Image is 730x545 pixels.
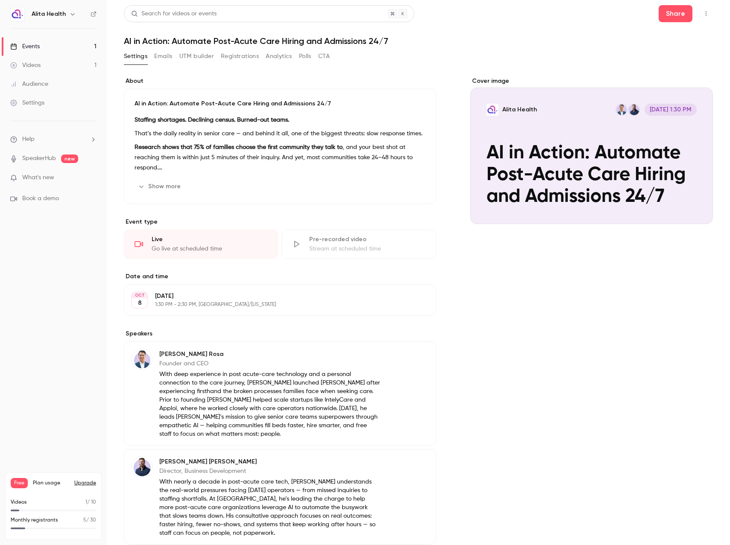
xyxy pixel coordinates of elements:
h1: AI in Action: Automate Post-Acute Care Hiring and Admissions 24/7 [124,36,713,46]
p: [PERSON_NAME] Rosa [159,350,381,358]
div: Pre-recorded videoStream at scheduled time [281,230,436,259]
img: Matt Rosa [132,349,152,370]
section: Cover image [470,77,713,224]
div: Brett Seidita[PERSON_NAME] [PERSON_NAME]Director, Business DevelopmentWith nearly a decade in pos... [124,449,436,545]
div: Stream at scheduled time [309,245,425,253]
div: Go live at scheduled time [152,245,267,253]
p: [PERSON_NAME] [PERSON_NAME] [159,458,381,466]
button: Polls [299,50,311,63]
button: Analytics [266,50,292,63]
div: LiveGo live at scheduled time [124,230,278,259]
label: Cover image [470,77,713,85]
span: Help [22,135,35,144]
p: Videos [11,498,27,506]
button: UTM builder [179,50,214,63]
div: Search for videos or events [131,9,217,18]
div: OCT [132,292,147,298]
label: Speakers [124,329,436,338]
div: Videos [10,61,41,70]
div: Settings [10,99,44,107]
span: Free [11,478,28,488]
img: Alita Health [11,7,24,21]
span: Book a demo [22,194,59,203]
button: CTA [318,50,330,63]
p: 1:30 PM - 2:30 PM, [GEOGRAPHIC_DATA]/[US_STATE] [155,301,391,308]
p: Founder and CEO [159,359,381,368]
a: SpeakerHub [22,154,56,163]
span: Plan usage [33,480,69,487]
button: Emails [154,50,172,63]
div: Live [152,235,267,244]
p: With deep experience in post acute-care technology and a personal connection to the care journey,... [159,370,381,438]
button: Share [659,5,692,22]
label: About [124,77,436,85]
div: Matt Rosa[PERSON_NAME] RosaFounder and CEOWith deep experience in post acute-care technology and ... [124,341,436,446]
p: That’s the daily reality in senior care — and behind it all, one of the biggest threats: slow res... [135,128,425,139]
button: Upgrade [74,480,96,487]
div: Audience [10,80,48,88]
p: With nearly a decade in post-acute care tech, [PERSON_NAME] understands the real-world pressures ... [159,478,381,537]
h6: Alita Health [32,10,66,18]
strong: Research shows that 75% of families choose the first community they talk to [135,144,343,150]
p: , and your best shot at reaching them is within just 5 minutes of their inquiry. And yet, most co... [135,142,425,173]
strong: Staffing shortages. Declining census. Burned-out teams. [135,117,289,123]
p: Event type [124,218,436,226]
div: Events [10,42,40,51]
span: new [61,154,78,163]
p: / 30 [83,516,96,524]
p: Director, Business Development [159,467,381,475]
span: What's new [22,173,54,182]
span: 5 [83,518,86,523]
p: Monthly registrants [11,516,58,524]
li: help-dropdown-opener [10,135,97,144]
p: [DATE] [155,292,391,300]
span: 1 [85,500,87,505]
button: Show more [135,180,186,193]
div: Pre-recorded video [309,235,425,244]
p: AI in Action: Automate Post-Acute Care Hiring and Admissions 24/7 [135,99,425,108]
p: / 10 [85,498,96,506]
button: Settings [124,50,147,63]
button: Registrations [221,50,259,63]
img: Brett Seidita [132,457,152,477]
label: Date and time [124,272,436,281]
p: 8 [138,299,142,307]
